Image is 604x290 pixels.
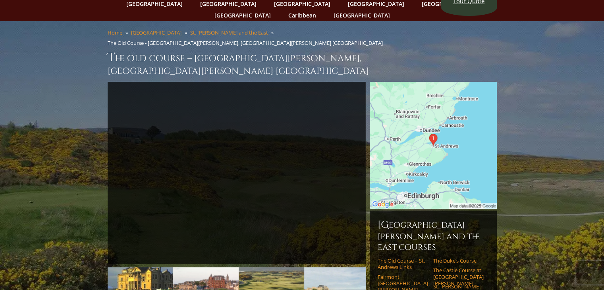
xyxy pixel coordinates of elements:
[330,10,394,21] a: [GEOGRAPHIC_DATA]
[108,50,497,77] h1: The Old Course – [GEOGRAPHIC_DATA][PERSON_NAME], [GEOGRAPHIC_DATA][PERSON_NAME] [GEOGRAPHIC_DATA]
[108,29,122,36] a: Home
[210,10,275,21] a: [GEOGRAPHIC_DATA]
[131,29,181,36] a: [GEOGRAPHIC_DATA]
[190,29,268,36] a: St. [PERSON_NAME] and the East
[378,257,428,271] a: The Old Course – St. Andrews Links
[378,218,489,253] h6: [GEOGRAPHIC_DATA][PERSON_NAME] and the East Courses
[284,10,320,21] a: Caribbean
[370,82,497,209] img: Google Map of St Andrews Links, St Andrews, United Kingdom
[108,39,386,46] li: The Old Course - [GEOGRAPHIC_DATA][PERSON_NAME], [GEOGRAPHIC_DATA][PERSON_NAME] [GEOGRAPHIC_DATA]
[433,257,484,264] a: The Duke’s Course
[433,267,484,286] a: The Castle Course at [GEOGRAPHIC_DATA][PERSON_NAME]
